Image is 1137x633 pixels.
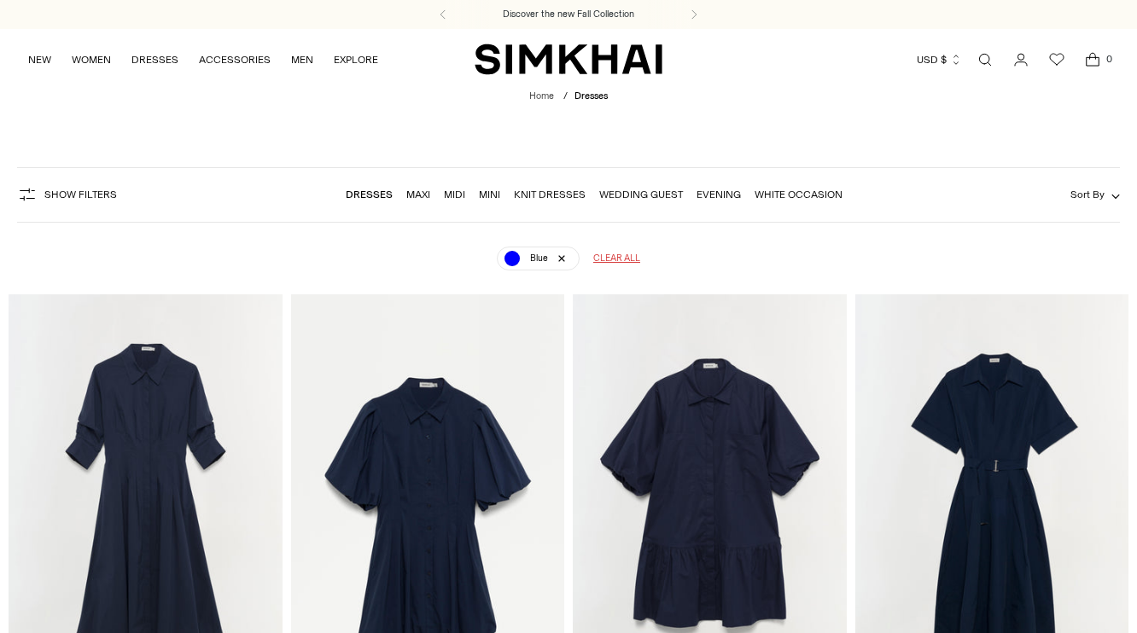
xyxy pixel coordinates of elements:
a: EXPLORE [334,41,378,78]
button: Sort By [1070,185,1120,204]
a: Wedding Guest [599,189,683,200]
a: Go to the account page [1004,43,1038,77]
span: Show Filters [44,189,117,200]
a: Clear all [593,247,640,270]
a: Knit Dresses [514,189,586,200]
a: Wishlist [1040,43,1074,77]
a: Home [529,90,554,102]
nav: breadcrumbs [529,90,608,104]
a: SIMKHAI [475,43,662,76]
span: 0 [1101,51,1117,67]
a: NEW [28,41,51,78]
a: Mini [479,189,500,200]
a: Blue [497,247,580,270]
a: Discover the new Fall Collection [503,8,634,21]
a: Maxi [406,189,430,200]
button: USD $ [917,41,962,78]
a: Midi [444,189,465,200]
a: MEN [291,41,313,78]
a: Dresses [346,189,393,200]
div: / [563,90,568,104]
button: Show Filters [17,181,117,208]
span: Sort By [1070,189,1105,200]
span: Dresses [574,90,608,102]
span: Clear all [593,252,640,265]
a: ACCESSORIES [199,41,271,78]
a: White Occasion [755,189,843,200]
a: Open cart modal [1076,43,1110,77]
a: DRESSES [131,41,178,78]
nav: Linked collections [346,177,843,212]
a: WOMEN [72,41,111,78]
a: Open search modal [968,43,1002,77]
a: Evening [697,189,741,200]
